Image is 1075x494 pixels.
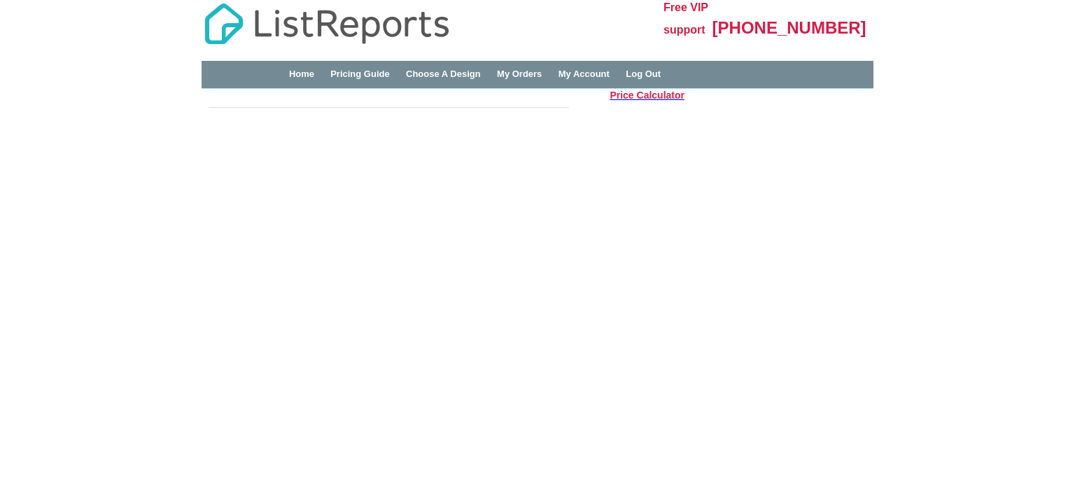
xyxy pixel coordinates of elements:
span: [PHONE_NUMBER] [712,18,866,37]
a: Choose A Design [406,69,481,79]
a: Pricing Guide [330,69,390,79]
a: Log Out [626,69,661,79]
span: Free VIP support [663,1,708,36]
a: My Orders [497,69,542,79]
a: Home [289,69,314,79]
a: Price Calculator [610,89,684,101]
a: My Account [558,69,610,79]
